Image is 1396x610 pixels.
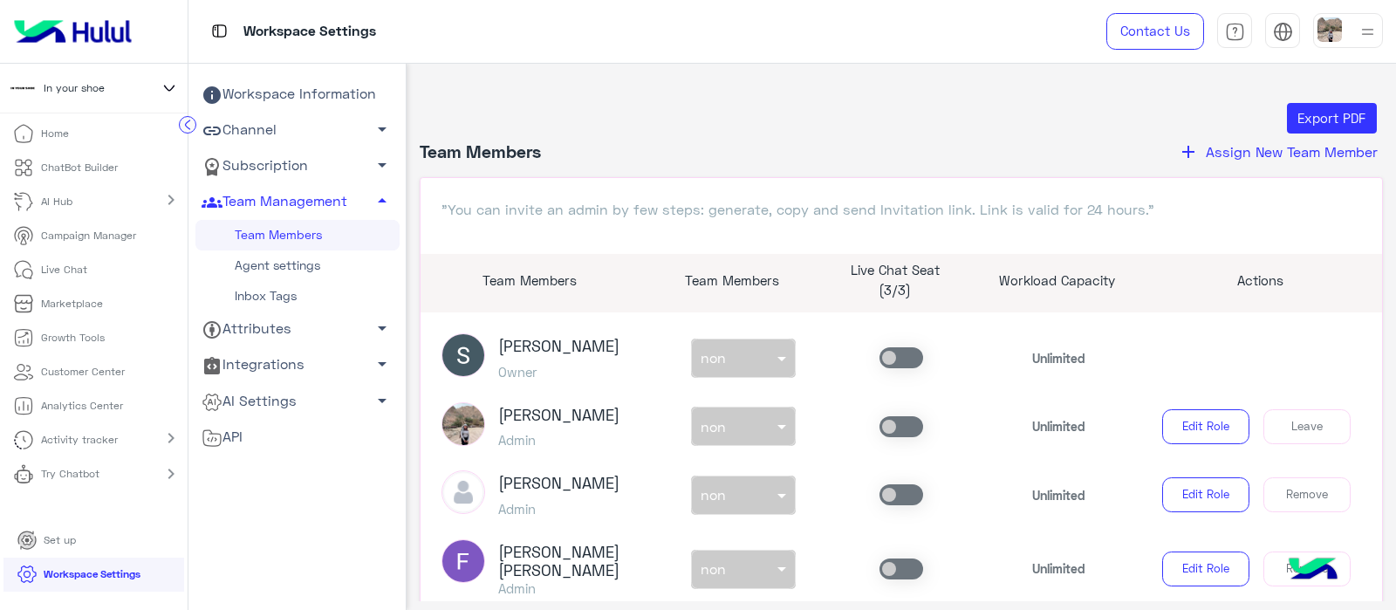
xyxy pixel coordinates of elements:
[209,20,230,42] img: tab
[1217,13,1252,50] a: tab
[1162,409,1249,444] button: Edit Role
[44,532,76,548] p: Set up
[1032,417,1085,435] p: Unlimited
[1297,110,1365,126] span: Export PDF
[498,406,619,425] h3: [PERSON_NAME]
[1106,13,1204,50] a: Contact Us
[372,353,393,374] span: arrow_drop_down
[372,190,393,211] span: arrow_drop_up
[441,199,1361,220] p: "You can invite an admin by few steps: generate, copy and send Invitation link. Link is valid for...
[989,271,1126,291] p: Workload Capacity
[41,160,118,175] p: ChatBot Builder
[498,337,619,356] h3: [PERSON_NAME]
[195,347,400,383] a: Integrations
[1263,477,1351,512] button: Remove
[1263,409,1351,444] button: Leave
[243,20,376,44] p: Workspace Settings
[195,281,400,312] a: Inbox Tags
[827,280,963,300] p: (3/3)
[41,228,136,243] p: Campaign Manager
[161,463,181,484] mat-icon: chevron_right
[195,383,400,419] a: AI Settings
[498,543,652,580] h3: [PERSON_NAME] [PERSON_NAME]
[9,74,37,102] img: 923305001092802
[1263,552,1351,586] button: Remove
[41,126,69,141] p: Home
[3,558,154,592] a: Workspace Settings
[1287,103,1377,134] button: Export PDF
[1032,486,1085,504] p: Unlimited
[441,470,485,514] img: defaultAdmin.png
[1032,349,1085,367] p: Unlimited
[41,330,105,346] p: Growth Tools
[498,364,619,380] h5: Owner
[1162,552,1249,586] button: Edit Role
[1152,271,1369,291] p: Actions
[41,466,99,482] p: Try Chatbot
[372,119,393,140] span: arrow_drop_down
[161,428,181,449] mat-icon: chevron_right
[41,194,72,209] p: AI Hub
[1357,21,1379,43] img: profile
[195,77,400,113] a: Workspace Information
[1273,22,1293,42] img: tab
[441,539,485,583] img: ACg8ocL8TsmKUgtIb8XAhHbSGkilP6SHQz7wR5x2JcVnKqwqGRcHKA=s96-c
[1162,477,1249,512] button: Edit Role
[372,390,393,411] span: arrow_drop_down
[1178,141,1199,162] i: add
[195,220,400,250] a: Team Members
[195,184,400,220] a: Team Management
[441,402,485,446] img: picture
[1317,17,1342,42] img: userImage
[441,333,485,377] img: ACg8ocLoR2ghDuL4zwt61f7uaEQS3JVBSI0n93h9_u0ExKxAaLa0-w=s96-c
[41,398,123,414] p: Analytics Center
[161,189,181,210] mat-icon: chevron_right
[372,318,393,339] span: arrow_drop_down
[1032,559,1085,578] p: Unlimited
[498,474,619,493] h3: [PERSON_NAME]
[498,580,652,596] h5: Admin
[41,432,118,448] p: Activity tracker
[372,154,393,175] span: arrow_drop_down
[1206,143,1378,160] span: Assign New Team Member
[195,148,400,184] a: Subscription
[827,260,963,280] p: Live Chat Seat
[3,524,90,558] a: Set up
[195,113,400,148] a: Channel
[498,432,619,448] h5: Admin
[41,296,103,312] p: Marketplace
[1225,22,1245,42] img: tab
[41,262,87,278] p: Live Chat
[202,426,243,449] span: API
[421,271,638,291] p: Team Members
[664,271,800,291] p: Team Members
[195,250,400,281] a: Agent settings
[41,364,125,380] p: Customer Center
[7,13,139,50] img: Logo
[195,312,400,347] a: Attributes
[498,501,619,517] h5: Admin
[44,80,105,96] span: In your shoe
[1283,540,1344,601] img: hulul-logo.png
[1173,141,1383,163] button: addAssign New Team Member
[44,566,140,582] p: Workspace Settings
[420,141,541,163] h4: Team Members
[195,419,400,455] a: API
